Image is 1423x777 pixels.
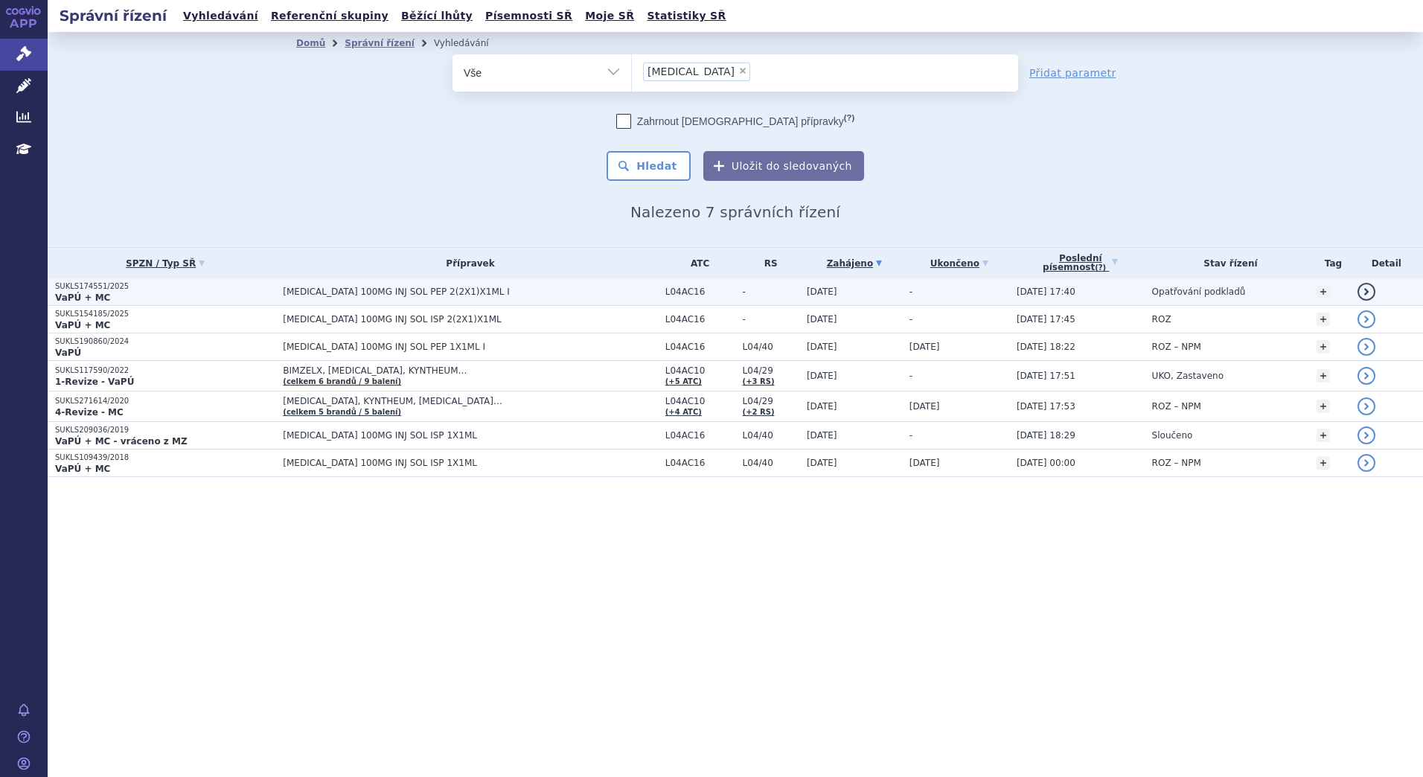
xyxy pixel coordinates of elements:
[743,458,799,468] span: L04/40
[283,377,401,386] a: (celkem 6 brandů / 9 balení)
[665,377,702,386] a: (+5 ATC)
[1017,342,1075,352] span: [DATE] 18:22
[1017,248,1145,278] a: Poslednípísemnost(?)
[909,342,940,352] span: [DATE]
[275,248,657,278] th: Přípravek
[1152,371,1224,381] span: UKO, Zastaveno
[296,38,325,48] a: Domů
[755,62,763,80] input: [MEDICAL_DATA]
[1152,314,1171,324] span: ROZ
[807,287,837,297] span: [DATE]
[1358,310,1375,328] a: detail
[1017,287,1075,297] span: [DATE] 17:40
[1017,458,1075,468] span: [DATE] 00:00
[1095,263,1106,272] abbr: (?)
[1317,369,1330,383] a: +
[665,430,735,441] span: L04AC16
[581,6,639,26] a: Moje SŘ
[1152,430,1193,441] span: Sloučeno
[665,314,735,324] span: L04AC16
[1145,248,1310,278] th: Stav řízení
[1317,340,1330,354] a: +
[1029,65,1116,80] a: Přidat parametr
[807,401,837,412] span: [DATE]
[665,408,702,416] a: (+4 ATC)
[55,407,124,418] strong: 4-Revize - MC
[743,314,799,324] span: -
[807,430,837,441] span: [DATE]
[844,113,854,123] abbr: (?)
[1317,285,1330,298] a: +
[743,365,799,376] span: L04/29
[55,464,110,474] strong: VaPÚ + MC
[55,396,275,406] p: SUKLS271614/2020
[283,287,655,297] span: [MEDICAL_DATA] 100MG INJ SOL PEP 2(2X1)X1ML I
[1358,367,1375,385] a: detail
[658,248,735,278] th: ATC
[397,6,477,26] a: Běžící lhůty
[616,114,854,129] label: Zahrnout [DEMOGRAPHIC_DATA] přípravky
[909,430,912,441] span: -
[55,348,81,358] strong: VaPÚ
[743,430,799,441] span: L04/40
[909,253,1009,274] a: Ukončeno
[1317,429,1330,442] a: +
[743,287,799,297] span: -
[1317,400,1330,413] a: +
[735,248,799,278] th: RS
[434,32,508,54] li: Vyhledávání
[909,458,940,468] span: [DATE]
[665,287,735,297] span: L04AC16
[481,6,577,26] a: Písemnosti SŘ
[1017,371,1075,381] span: [DATE] 17:51
[630,203,840,221] span: Nalezeno 7 správních řízení
[55,309,275,319] p: SUKLS154185/2025
[807,314,837,324] span: [DATE]
[909,314,912,324] span: -
[807,371,837,381] span: [DATE]
[1358,397,1375,415] a: detail
[179,6,263,26] a: Vyhledávání
[55,292,110,303] strong: VaPÚ + MC
[55,377,134,387] strong: 1-Revize - VaPÚ
[1358,338,1375,356] a: detail
[807,458,837,468] span: [DATE]
[55,453,275,463] p: SUKLS109439/2018
[283,365,655,376] span: BIMZELX, [MEDICAL_DATA], KYNTHEUM…
[665,458,735,468] span: L04AC16
[1317,456,1330,470] a: +
[1309,248,1349,278] th: Tag
[55,365,275,376] p: SUKLS117590/2022
[283,396,655,406] span: [MEDICAL_DATA], KYNTHEUM, [MEDICAL_DATA]…
[1350,248,1423,278] th: Detail
[283,458,655,468] span: [MEDICAL_DATA] 100MG INJ SOL ISP 1X1ML
[1317,313,1330,326] a: +
[266,6,393,26] a: Referenční skupiny
[647,66,735,77] span: [MEDICAL_DATA]
[1358,454,1375,472] a: detail
[283,342,655,352] span: [MEDICAL_DATA] 100MG INJ SOL PEP 1X1ML I
[55,336,275,347] p: SUKLS190860/2024
[1017,314,1075,324] span: [DATE] 17:45
[345,38,415,48] a: Správní řízení
[642,6,730,26] a: Statistiky SŘ
[607,151,691,181] button: Hledat
[738,66,747,75] span: ×
[283,408,401,416] a: (celkem 5 brandů / 5 balení)
[909,287,912,297] span: -
[743,408,775,416] a: (+2 RS)
[1152,401,1201,412] span: ROZ – NPM
[1152,458,1201,468] span: ROZ – NPM
[743,342,799,352] span: L04/40
[283,314,655,324] span: [MEDICAL_DATA] 100MG INJ SOL ISP 2(2X1)X1ML
[807,253,902,274] a: Zahájeno
[703,151,864,181] button: Uložit do sledovaných
[665,396,735,406] span: L04AC10
[743,396,799,406] span: L04/29
[55,436,188,447] strong: VaPÚ + MC - vráceno z MZ
[283,430,655,441] span: [MEDICAL_DATA] 100MG INJ SOL ISP 1X1ML
[909,371,912,381] span: -
[909,401,940,412] span: [DATE]
[665,365,735,376] span: L04AC10
[55,253,275,274] a: SPZN / Typ SŘ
